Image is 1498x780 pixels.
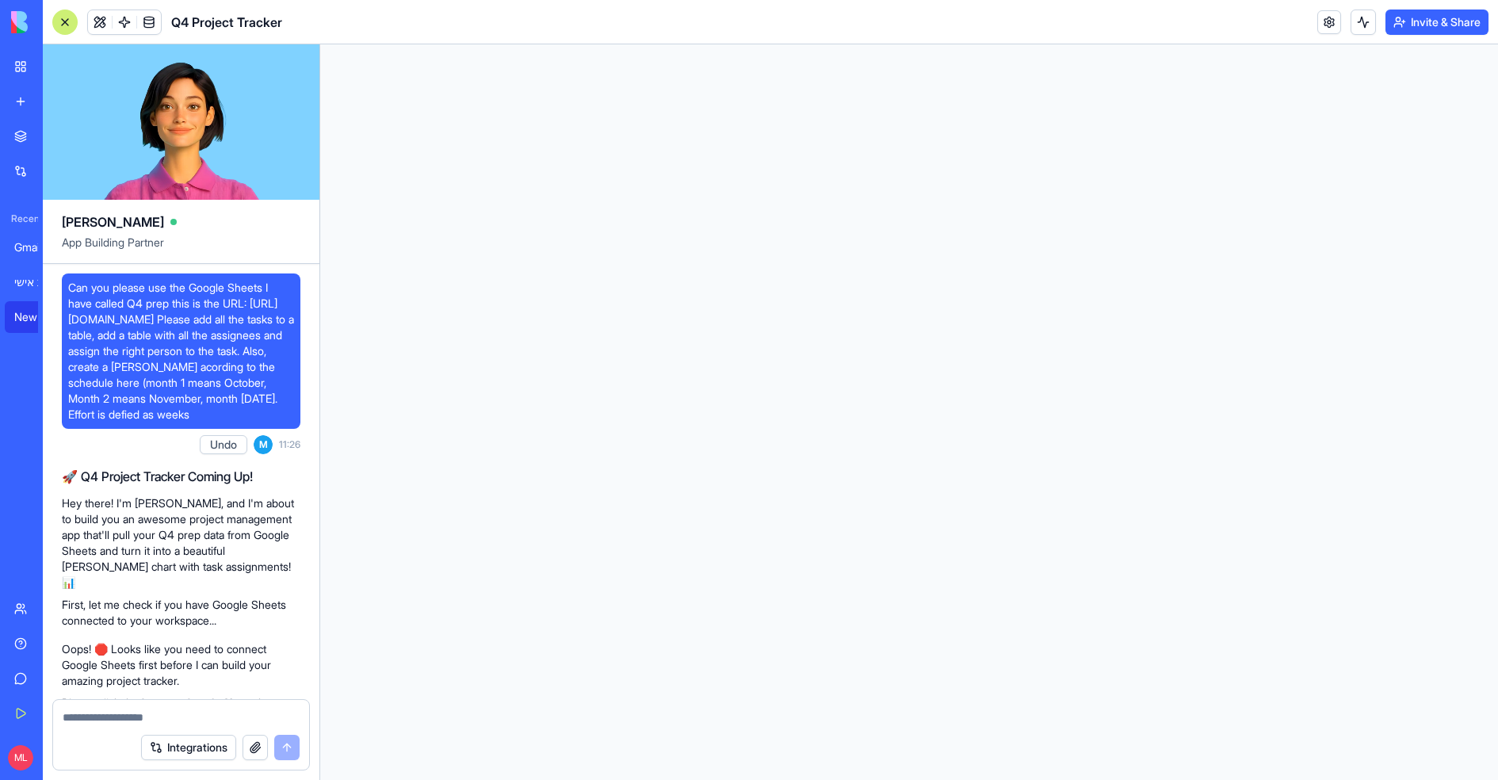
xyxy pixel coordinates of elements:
a: New App [5,301,68,333]
p: Oops! 🛑 Looks like you need to connect Google Sheets first before I can build your amazing projec... [62,641,300,689]
p: Please click the button that should appear, and then I'll be able to pull your Q4 prep data and c... [62,695,300,759]
img: logo [11,11,109,33]
div: New App [14,309,59,325]
button: Undo [200,435,247,454]
span: Can you please use the Google Sheets I have called Q4 prep this is the URL: [URL][DOMAIN_NAME] Pl... [68,280,294,422]
p: Hey there! I'm [PERSON_NAME], and I'm about to build you an awesome project management app that'l... [62,495,300,591]
span: ML [8,745,33,770]
p: First, let me check if you have Google Sheets connected to your workspace... [62,597,300,629]
a: ניהול משימות אישי [5,266,68,298]
span: 11:26 [279,438,300,451]
span: App Building Partner [62,235,300,263]
div: Gmail Email Sender [14,239,59,255]
button: Integrations [141,735,236,760]
span: M [254,435,273,454]
a: Gmail Email Sender [5,231,68,263]
span: Recent [5,212,38,225]
h2: 🚀 Q4 Project Tracker Coming Up! [62,467,300,486]
button: Invite & Share [1385,10,1488,35]
span: Q4 Project Tracker [171,13,282,32]
strong: Connect Google Sheets [139,696,258,709]
span: [PERSON_NAME] [62,212,164,231]
div: ניהול משימות אישי [14,274,59,290]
